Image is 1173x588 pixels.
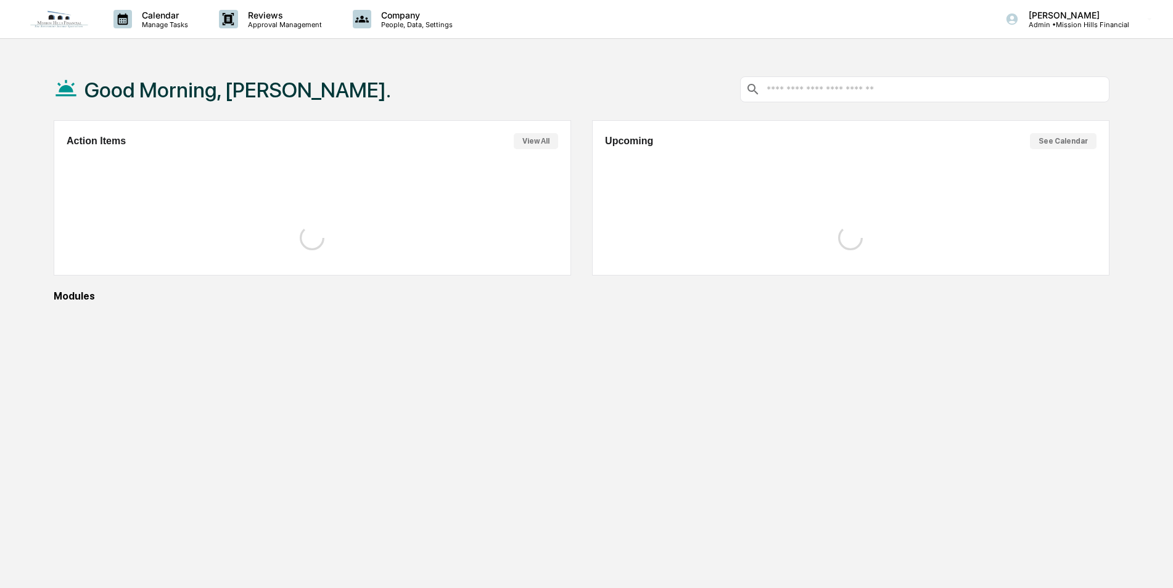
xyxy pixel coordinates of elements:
[1019,10,1129,20] p: [PERSON_NAME]
[54,290,1109,302] div: Modules
[30,10,89,28] img: logo
[1019,20,1129,29] p: Admin • Mission Hills Financial
[605,136,653,147] h2: Upcoming
[1030,133,1097,149] button: See Calendar
[238,10,328,20] p: Reviews
[132,20,194,29] p: Manage Tasks
[84,78,391,102] h1: Good Morning, [PERSON_NAME].
[238,20,328,29] p: Approval Management
[514,133,558,149] button: View All
[371,20,459,29] p: People, Data, Settings
[67,136,126,147] h2: Action Items
[371,10,459,20] p: Company
[132,10,194,20] p: Calendar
